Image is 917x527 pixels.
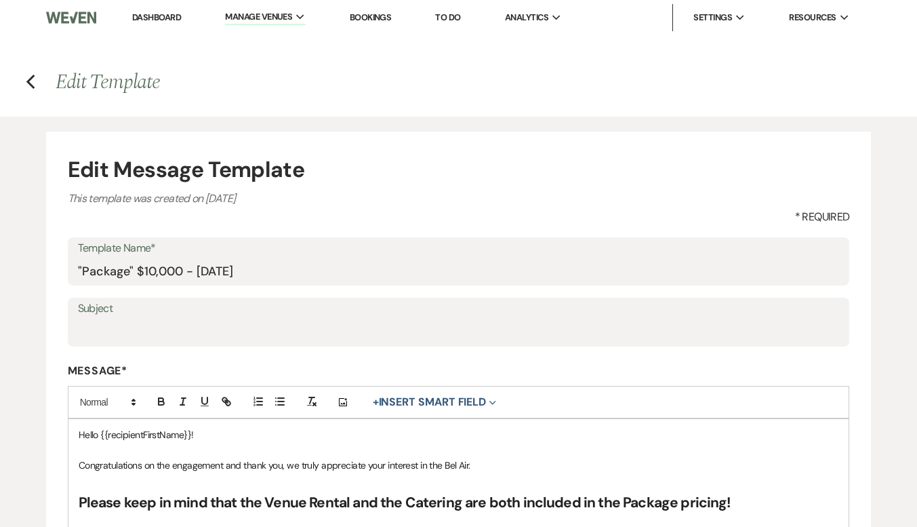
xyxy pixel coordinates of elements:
[68,364,850,378] label: Message*
[46,3,97,32] img: Weven Logo
[350,12,392,23] a: Bookings
[795,209,850,225] span: * Required
[435,12,460,23] a: To Do
[373,397,379,408] span: +
[78,299,840,319] label: Subject
[79,459,470,471] span: Congratulations on the engagement and thank you, we truly appreciate your interest in the Bel Air.
[368,394,501,410] button: Insert Smart Field
[78,239,840,258] label: Template Name*
[79,493,731,512] strong: Please keep in mind that the Venue Rental and the Catering are both included in the Package pricing!
[132,12,181,23] a: Dashboard
[789,11,836,24] span: Resources
[68,190,850,208] p: This template was created on [DATE]
[56,66,159,98] span: Edit Template
[68,153,850,186] h4: Edit Message Template
[505,11,548,24] span: Analytics
[693,11,732,24] span: Settings
[225,10,292,24] span: Manage Venues
[79,429,194,441] span: Hello {{recipientFirstName}}!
